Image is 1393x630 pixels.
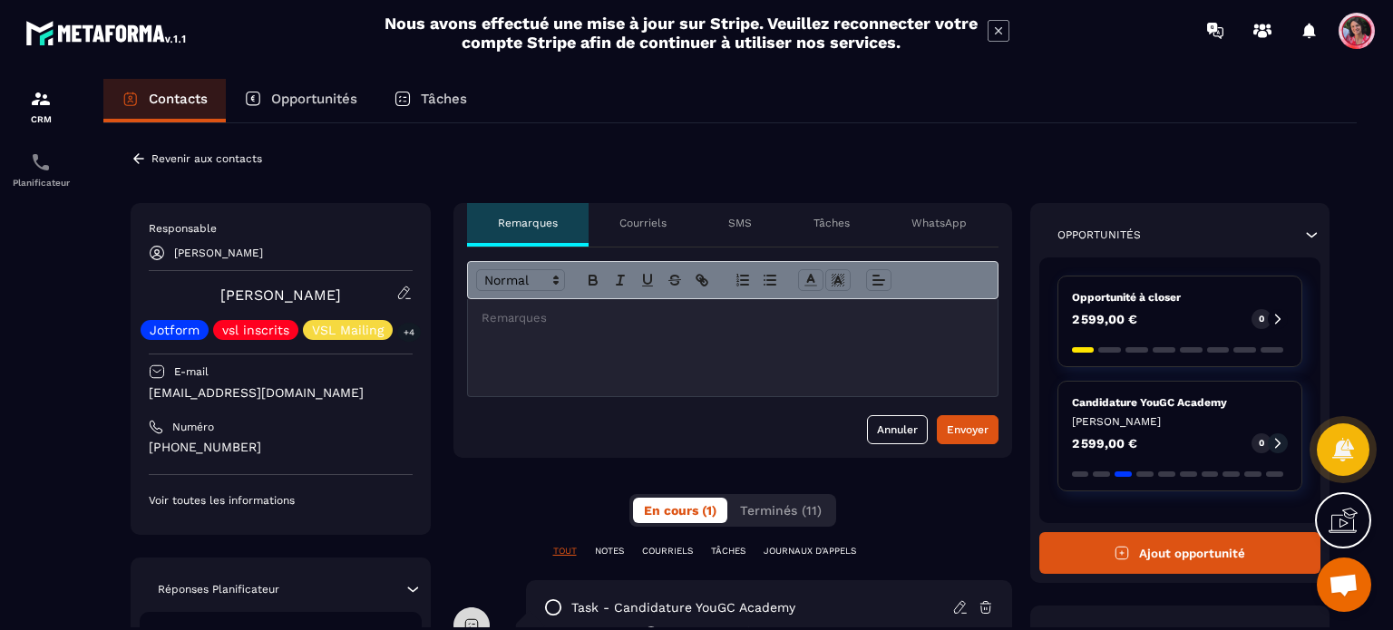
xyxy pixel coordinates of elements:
button: Annuler [867,415,928,444]
a: Tâches [375,79,485,122]
p: TOUT [553,545,577,557]
img: logo [25,16,189,49]
p: 2 599,00 € [1072,437,1137,450]
p: Responsable [149,221,413,236]
p: [PHONE_NUMBER] [149,439,413,456]
p: SMS [728,216,752,230]
p: Numéro [172,420,214,434]
button: En cours (1) [633,498,727,523]
span: En cours (1) [644,503,716,518]
p: Remarques [498,216,558,230]
p: Jotform [150,324,200,336]
p: WhatsApp [911,216,967,230]
p: Opportunités [1057,228,1141,242]
span: Terminés (11) [740,503,822,518]
p: Planificateur [5,178,77,188]
p: Courriels [619,216,667,230]
h2: Nous avons effectué une mise à jour sur Stripe. Veuillez reconnecter votre compte Stripe afin de ... [384,14,979,52]
p: 0 [1259,313,1264,325]
p: +4 [397,323,421,342]
a: schedulerschedulerPlanificateur [5,138,77,201]
p: Candidature YouGC Academy [1072,395,1289,410]
p: [PERSON_NAME] [174,247,263,259]
p: [EMAIL_ADDRESS][DOMAIN_NAME] [149,384,413,402]
a: Opportunités [226,79,375,122]
p: JOURNAUX D'APPELS [764,545,856,557]
img: formation [30,88,52,110]
button: Envoyer [937,415,998,444]
img: scheduler [30,151,52,173]
p: Contacts [149,91,208,107]
p: NOTES [595,545,624,557]
button: Terminés (11) [729,498,833,523]
p: E-mail [174,364,209,379]
p: CRM [5,114,77,124]
p: 2 599,00 € [1072,313,1137,325]
p: TÂCHES [711,545,745,557]
p: Tâches [813,216,850,230]
div: Ouvrir le chat [1317,557,1371,612]
p: COURRIELS [642,545,693,557]
p: vsl inscrits [222,324,289,336]
p: VSL Mailing [312,324,384,336]
div: Envoyer [947,421,989,439]
p: Voir toutes les informations [149,493,413,508]
p: Revenir aux contacts [151,152,262,165]
a: Contacts [103,79,226,122]
a: formationformationCRM [5,74,77,138]
p: 0 [1259,437,1264,450]
p: Tâches [421,91,467,107]
a: [PERSON_NAME] [220,286,341,304]
p: Réponses Planificateur [158,582,279,596]
p: task - Candidature YouGC Academy [571,599,795,616]
p: Opportunités [271,91,357,107]
p: Opportunité à closer [1072,290,1289,305]
button: Ajout opportunité [1039,532,1321,574]
p: [PERSON_NAME] [1072,414,1289,429]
